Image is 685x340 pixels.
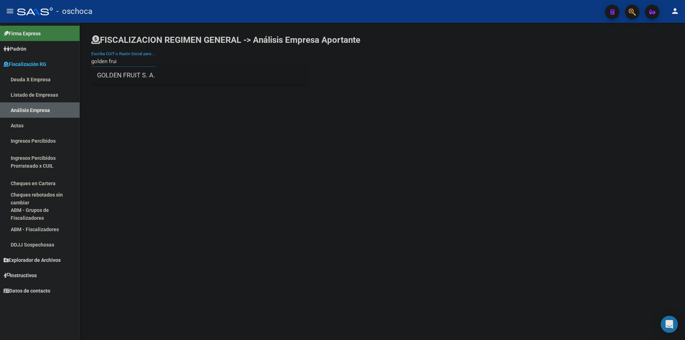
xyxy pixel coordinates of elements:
[97,67,300,84] span: GOLDEN FRUIT S. A.
[91,34,360,46] h1: FISCALIZACION REGIMEN GENERAL -> Análisis Empresa Aportante
[4,30,41,37] span: Firma Express
[4,287,50,295] span: Datos de contacto
[56,4,92,19] span: - oschoca
[4,45,26,53] span: Padrón
[4,272,37,279] span: Instructivos
[4,60,46,68] span: Fiscalización RG
[6,7,14,15] mat-icon: menu
[4,256,61,264] span: Explorador de Archivos
[671,7,679,15] mat-icon: person
[661,316,678,333] div: Open Intercom Messenger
